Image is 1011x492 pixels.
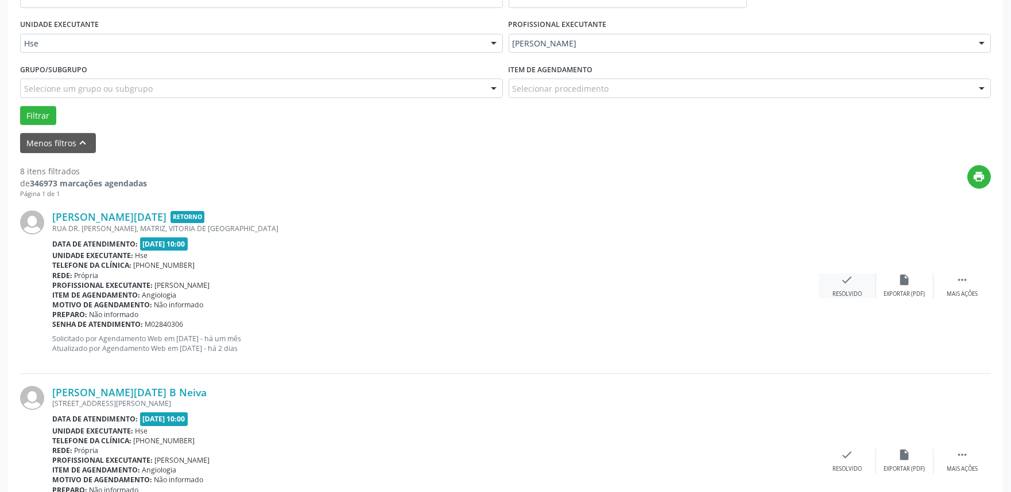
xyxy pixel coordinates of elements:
[841,274,854,286] i: check
[171,211,204,223] span: Retorno
[145,319,184,329] span: M02840306
[52,280,153,290] b: Profissional executante:
[884,465,925,473] div: Exportar (PDF)
[513,38,968,49] span: [PERSON_NAME]
[20,177,147,189] div: de
[24,83,153,95] span: Selecione um grupo ou subgrupo
[52,251,133,260] b: Unidade executante:
[967,165,991,189] button: print
[832,465,862,473] div: Resolvido
[20,133,96,153] button: Menos filtroskeyboard_arrow_up
[52,224,819,233] div: RUA DR. [PERSON_NAME], MATRIZ, VITORIA DE [GEOGRAPHIC_DATA]
[956,448,969,461] i: 
[52,334,819,353] p: Solicitado por Agendamento Web em [DATE] - há um mês Atualizado por Agendamento Web em [DATE] - h...
[20,106,56,126] button: Filtrar
[52,386,207,399] a: [PERSON_NAME][DATE] B Neiva
[20,386,44,410] img: img
[52,239,138,249] b: Data de atendimento:
[134,436,195,446] span: [PHONE_NUMBER]
[52,399,819,408] div: [STREET_ADDRESS][PERSON_NAME]
[52,290,140,300] b: Item de agendamento:
[20,210,44,235] img: img
[30,178,147,189] strong: 346973 marcações agendadas
[52,436,131,446] b: Telefone da clínica:
[135,426,148,436] span: Hse
[140,237,188,251] span: [DATE] 10:00
[52,271,72,280] b: Rede:
[77,136,90,149] i: keyboard_arrow_up
[513,83,609,95] span: Selecionar procedimento
[75,446,99,455] span: Própria
[52,455,153,465] b: Profissional executante:
[841,448,854,461] i: check
[832,290,862,298] div: Resolvido
[52,475,152,485] b: Motivo de agendamento:
[142,290,177,300] span: Angiologia
[898,448,911,461] i: insert_drive_file
[52,465,140,475] b: Item de agendamento:
[154,475,204,485] span: Não informado
[20,16,99,34] label: UNIDADE EXECUTANTE
[52,319,143,329] b: Senha de atendimento:
[956,274,969,286] i: 
[52,310,87,319] b: Preparo:
[52,210,166,223] a: [PERSON_NAME][DATE]
[155,455,210,465] span: [PERSON_NAME]
[154,300,204,310] span: Não informado
[135,251,148,260] span: Hse
[52,300,152,310] b: Motivo de agendamento:
[52,260,131,270] b: Telefone da clínica:
[898,274,911,286] i: insert_drive_file
[155,280,210,290] span: [PERSON_NAME]
[20,61,87,79] label: Grupo/Subgrupo
[75,271,99,280] span: Própria
[52,414,138,424] b: Data de atendimento:
[24,38,479,49] span: Hse
[509,61,593,79] label: Item de agendamento
[134,260,195,270] span: [PHONE_NUMBER]
[947,465,978,473] div: Mais ações
[20,165,147,177] div: 8 itens filtrados
[52,446,72,455] b: Rede:
[52,426,133,436] b: Unidade executante:
[142,465,177,475] span: Angiologia
[140,412,188,425] span: [DATE] 10:00
[90,310,139,319] span: Não informado
[947,290,978,298] div: Mais ações
[973,170,986,183] i: print
[20,189,147,199] div: Página 1 de 1
[509,16,607,34] label: PROFISSIONAL EXECUTANTE
[884,290,925,298] div: Exportar (PDF)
